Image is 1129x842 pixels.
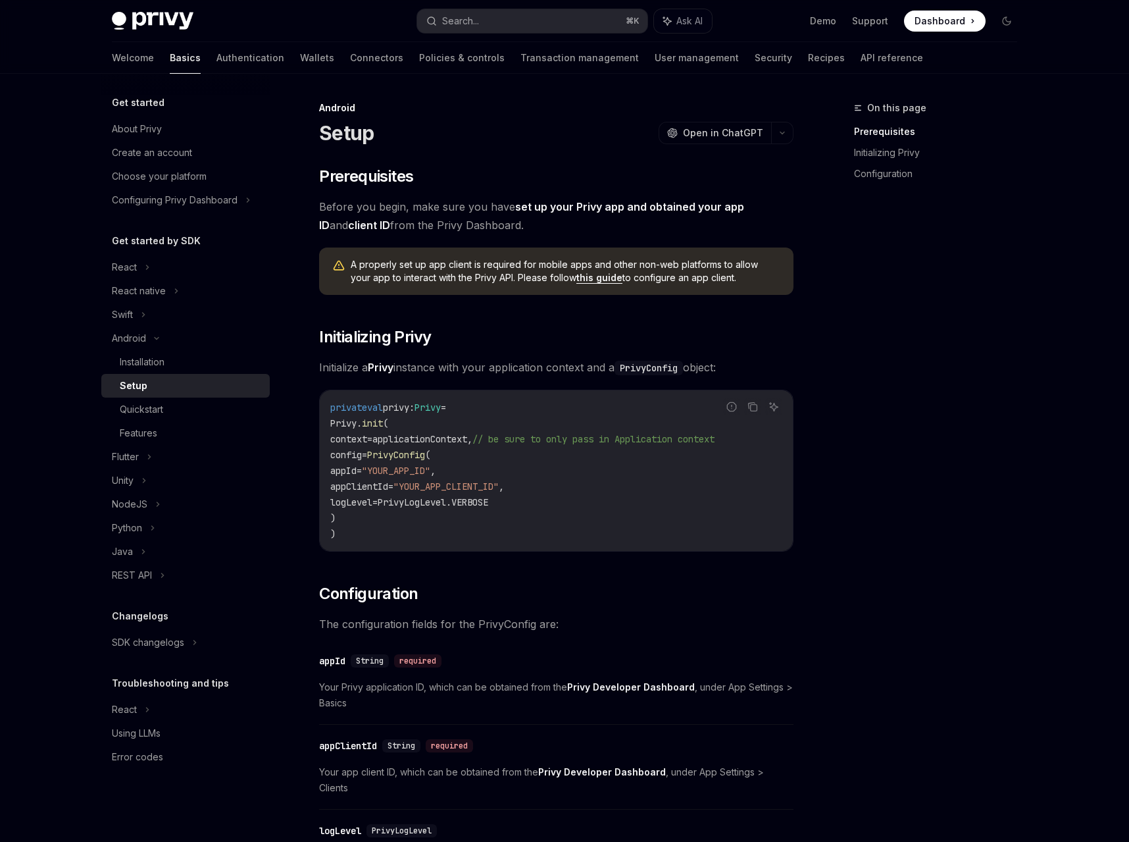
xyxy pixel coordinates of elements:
[120,354,164,370] div: Installation
[330,433,367,445] span: context
[441,402,446,413] span: =
[330,449,362,461] span: config
[425,449,430,461] span: (
[755,42,792,74] a: Security
[112,702,137,718] div: React
[854,121,1028,142] a: Prerequisites
[350,42,403,74] a: Connectors
[654,9,712,33] button: Ask AI
[351,258,780,284] span: A properly set up app client is required for mobile apps and other non-web platforms to allow you...
[319,654,345,668] div: appId
[319,166,413,187] span: Prerequisites
[567,681,695,693] a: Privy Developer Dashboard
[867,100,926,116] span: On this page
[112,567,152,583] div: REST API
[810,14,836,28] a: Demo
[538,766,666,777] strong: Privy Developer Dashboard
[319,824,361,837] div: logLevel
[372,496,378,508] span: =
[319,101,793,115] div: Android
[112,544,133,560] div: Java
[101,421,270,445] a: Features
[472,433,715,445] span: // be sure to only pass in Application context
[112,42,154,74] a: Welcome
[112,233,201,249] h5: Get started by SDK
[112,749,163,765] div: Error codes
[112,496,147,512] div: NodeJS
[372,826,432,836] span: PrivyLogLevel
[300,42,334,74] a: Wallets
[388,481,393,492] span: =
[904,11,986,32] a: Dashboard
[383,417,388,429] span: (
[319,583,418,604] span: Configuration
[112,449,139,465] div: Flutter
[216,42,284,74] a: Authentication
[112,635,184,650] div: SDK changelogs
[362,465,430,477] span: "YOUR_APP_ID"
[723,398,740,415] button: Report incorrect code
[915,14,965,28] span: Dashboard
[367,449,425,461] span: PrivyConfig
[330,402,367,413] span: private
[659,122,771,144] button: Open in ChatGPT
[388,741,415,751] span: String
[330,465,357,477] span: appId
[319,679,793,711] span: Your Privy application ID, which can be obtained from the , under App Settings > Basics
[112,169,207,184] div: Choose your platform
[319,739,377,752] div: appClientId
[120,378,147,394] div: Setup
[393,481,499,492] span: "YOUR_APP_CLIENT_ID"
[808,42,845,74] a: Recipes
[319,121,374,145] h1: Setup
[430,465,436,477] span: ,
[330,481,388,492] span: appClientId
[854,163,1028,184] a: Configuration
[319,358,793,377] span: Initialize a instance with your application context and a object:
[101,722,270,745] a: Using LLMs
[626,16,640,26] span: ⌘ K
[112,12,193,30] img: dark logo
[368,361,393,374] strong: Privy
[417,9,647,33] button: Search...⌘K
[330,496,372,508] span: logLevel
[538,766,666,778] a: Privy Developer Dashboard
[499,481,504,492] span: ,
[112,725,161,741] div: Using LLMs
[357,465,362,477] span: =
[330,417,362,429] span: Privy.
[319,200,744,232] a: set up your Privy app and obtained your app ID
[861,42,923,74] a: API reference
[112,121,162,137] div: About Privy
[852,14,888,28] a: Support
[120,402,163,417] div: Quickstart
[112,307,133,323] div: Swift
[655,42,739,74] a: User management
[362,449,367,461] span: =
[394,654,441,668] div: required
[112,283,166,299] div: React native
[854,142,1028,163] a: Initializing Privy
[101,398,270,421] a: Quickstart
[576,272,622,284] a: this guide
[414,402,441,413] span: Privy
[330,528,336,540] span: )
[319,197,793,234] span: Before you begin, make sure you have and from the Privy Dashboard.
[112,259,137,275] div: React
[112,520,142,536] div: Python
[112,675,229,691] h5: Troubleshooting and tips
[372,433,472,445] span: applicationContext,
[744,398,761,415] button: Copy the contents from the code block
[378,496,488,508] span: PrivyLogLevel.VERBOSE
[101,165,270,188] a: Choose your platform
[101,117,270,141] a: About Privy
[676,14,703,28] span: Ask AI
[419,42,505,74] a: Policies & controls
[330,512,336,524] span: )
[319,615,793,633] span: The configuration fields for the PrivyConfig are:
[765,398,782,415] button: Ask AI
[567,681,695,693] strong: Privy Developer Dashboard
[996,11,1017,32] button: Toggle dark mode
[426,739,473,752] div: required
[383,402,414,413] span: privy:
